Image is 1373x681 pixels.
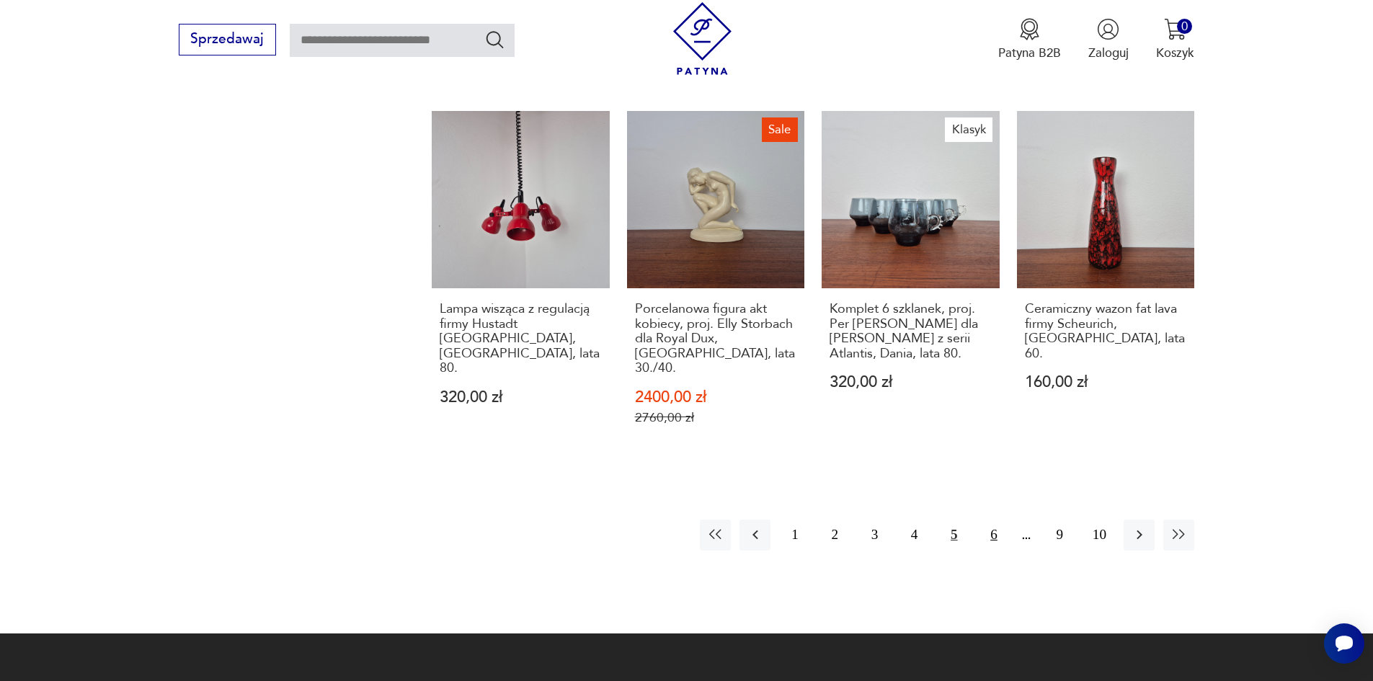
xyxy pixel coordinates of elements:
[978,520,1009,551] button: 6
[1088,18,1129,61] button: Zaloguj
[1044,520,1075,551] button: 9
[635,302,797,375] h3: Porcelanowa figura akt kobiecy, proj. Elly Storbach dla Royal Dux, [GEOGRAPHIC_DATA], lata 30./40.
[822,111,1000,459] a: KlasykKomplet 6 szklanek, proj. Per Lütken dla Holmegaard z serii Atlantis, Dania, lata 80.Komple...
[830,302,992,361] h3: Komplet 6 szklanek, proj. Per [PERSON_NAME] dla [PERSON_NAME] z serii Atlantis, Dania, lata 80.
[635,390,797,405] p: 2400,00 zł
[179,35,276,46] a: Sprzedawaj
[1088,45,1129,61] p: Zaloguj
[1025,302,1187,361] h3: Ceramiczny wazon fat lava firmy Scheurich, [GEOGRAPHIC_DATA], lata 60.
[179,24,276,55] button: Sprzedawaj
[484,29,505,50] button: Szukaj
[998,45,1061,61] p: Patyna B2B
[1156,18,1194,61] button: 0Koszyk
[432,111,610,459] a: Lampa wisząca z regulacją firmy Hustadt Leuchten, Niemcy, lata 80.Lampa wisząca z regulacją firmy...
[1025,375,1187,390] p: 160,00 zł
[830,375,992,390] p: 320,00 zł
[1017,111,1195,459] a: Ceramiczny wazon fat lava firmy Scheurich, Niemcy, lata 60.Ceramiczny wazon fat lava firmy Scheur...
[1084,520,1115,551] button: 10
[635,410,797,425] p: 2760,00 zł
[627,111,805,459] a: SalePorcelanowa figura akt kobiecy, proj. Elly Storbach dla Royal Dux, Czechosłowacja, lata 30./4...
[899,520,930,551] button: 4
[1164,18,1186,40] img: Ikona koszyka
[779,520,810,551] button: 1
[998,18,1061,61] button: Patyna B2B
[998,18,1061,61] a: Ikona medaluPatyna B2B
[1177,19,1192,34] div: 0
[666,2,739,75] img: Patyna - sklep z meblami i dekoracjami vintage
[1324,623,1364,664] iframe: Smartsupp widget button
[1156,45,1194,61] p: Koszyk
[819,520,850,551] button: 2
[859,520,890,551] button: 3
[1018,18,1041,40] img: Ikona medalu
[938,520,969,551] button: 5
[1097,18,1119,40] img: Ikonka użytkownika
[440,302,602,375] h3: Lampa wisząca z regulacją firmy Hustadt [GEOGRAPHIC_DATA], [GEOGRAPHIC_DATA], lata 80.
[440,390,602,405] p: 320,00 zł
